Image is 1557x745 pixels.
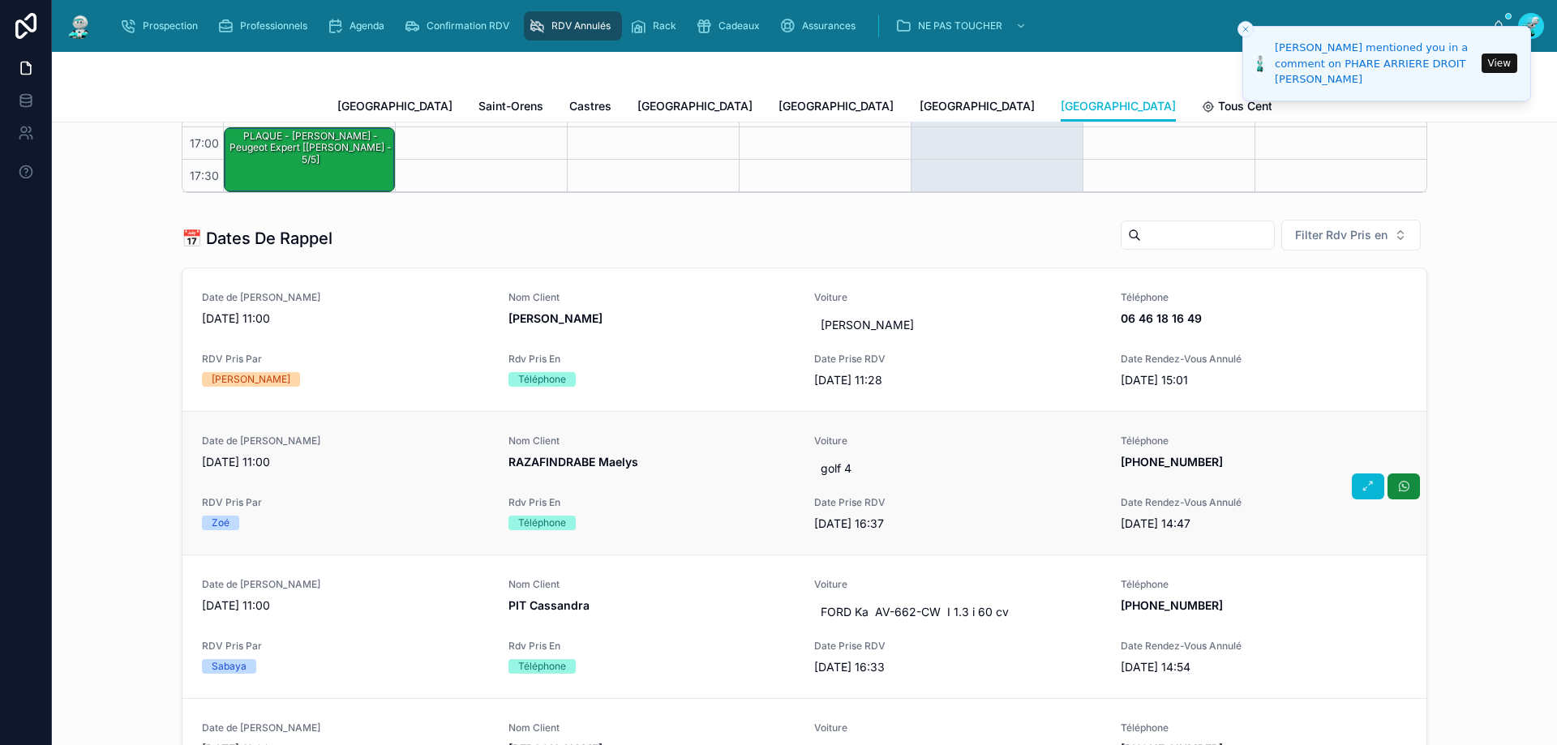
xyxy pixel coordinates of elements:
[1061,98,1176,114] span: [GEOGRAPHIC_DATA]
[212,659,247,674] div: Sabaya
[1121,721,1408,734] span: Téléphone
[920,92,1035,124] a: [GEOGRAPHIC_DATA]
[890,11,1035,41] a: NE PAS TOUCHER
[225,128,394,191] div: PLAQUE - [PERSON_NAME] - Peugeot expert [[PERSON_NAME] - 5/5]
[524,11,622,41] a: RDV Annulés
[202,291,489,304] span: Date de [PERSON_NAME]
[821,317,1095,333] span: [PERSON_NAME]
[427,19,509,32] span: Confirmation RDV
[508,291,796,304] span: Nom Client
[551,19,611,32] span: RDV Annulés
[518,516,566,530] div: Téléphone
[182,554,1426,698] a: Date de [PERSON_NAME][DATE] 11:00Nom ClientPIT CassandraVoitureFORD Ka AV-662-CW I 1.3 i 60 cvTél...
[691,11,771,41] a: Cadeaux
[814,640,1101,653] span: Date Prise RDV
[1121,516,1408,532] span: [DATE] 14:47
[337,92,453,124] a: [GEOGRAPHIC_DATA]
[202,435,489,447] span: Date de [PERSON_NAME]
[814,721,1101,734] span: Voiture
[814,659,1101,675] span: [DATE] 16:33
[814,435,1101,447] span: Voiture
[821,460,1095,477] span: golf 4
[1218,98,1289,114] span: Tous Centres
[186,169,223,182] span: 17:30
[65,13,94,39] img: App logo
[212,372,290,387] div: [PERSON_NAME]
[508,311,603,325] strong: [PERSON_NAME]
[212,516,229,530] div: Zoé
[802,19,856,32] span: Assurances
[508,721,796,734] span: Nom Client
[1295,227,1388,243] span: Filter Rdv Pris en
[478,92,543,124] a: Saint-Orens
[508,455,638,469] strong: RAZAFINDRABE Maelys
[337,98,453,114] span: [GEOGRAPHIC_DATA]
[1121,578,1408,591] span: Téléphone
[508,640,796,653] span: Rdv Pris En
[227,129,393,167] div: PLAQUE - [PERSON_NAME] - Peugeot expert [[PERSON_NAME] - 5/5]
[778,98,894,114] span: [GEOGRAPHIC_DATA]
[212,11,319,41] a: Professionnels
[202,310,489,327] span: [DATE] 11:00
[182,227,332,250] h1: 📅 Dates De Rappel
[202,578,489,591] span: Date de [PERSON_NAME]
[918,19,1002,32] span: NE PAS TOUCHER
[322,11,396,41] a: Agenda
[774,11,867,41] a: Assurances
[115,11,209,41] a: Prospection
[202,640,489,653] span: RDV Pris Par
[778,92,894,124] a: [GEOGRAPHIC_DATA]
[814,353,1101,366] span: Date Prise RDV
[814,578,1101,591] span: Voiture
[143,19,198,32] span: Prospection
[637,98,753,114] span: [GEOGRAPHIC_DATA]
[1482,54,1517,73] button: View
[1121,435,1408,447] span: Téléphone
[1202,92,1289,124] a: Tous Centres
[1121,496,1408,509] span: Date Rendez-Vous Annulé
[107,8,1492,44] div: scrollable content
[202,454,489,470] span: [DATE] 11:00
[182,268,1426,411] a: Date de [PERSON_NAME][DATE] 11:00Nom Client[PERSON_NAME]Voiture[PERSON_NAME]Téléphone06 46 18 16 ...
[1121,311,1202,325] strong: 06 46 18 16 49
[1121,640,1408,653] span: Date Rendez-Vous Annulé
[814,496,1101,509] span: Date Prise RDV
[508,435,796,447] span: Nom Client
[821,604,1095,620] span: FORD Ka AV-662-CW I 1.3 i 60 cv
[1275,40,1477,88] div: [PERSON_NAME] mentioned you in a comment on PHARE ARRIERE DROIT [PERSON_NAME]
[508,353,796,366] span: Rdv Pris En
[1061,92,1176,122] a: [GEOGRAPHIC_DATA]
[518,659,566,674] div: Téléphone
[350,19,384,32] span: Agenda
[814,291,1101,304] span: Voiture
[1237,21,1254,37] button: Close toast
[240,19,307,32] span: Professionnels
[718,19,760,32] span: Cadeaux
[920,98,1035,114] span: [GEOGRAPHIC_DATA]
[508,578,796,591] span: Nom Client
[1121,659,1408,675] span: [DATE] 14:54
[637,92,753,124] a: [GEOGRAPHIC_DATA]
[478,98,543,114] span: Saint-Orens
[202,353,489,366] span: RDV Pris Par
[1254,54,1267,73] img: Notification icon
[508,598,590,612] strong: PIT Cassandra
[182,411,1426,554] a: Date de [PERSON_NAME][DATE] 11:00Nom ClientRAZAFINDRABE MaelysVoituregolf 4Téléphone[PHONE_NUMBER...
[186,136,223,150] span: 17:00
[202,721,489,734] span: Date de [PERSON_NAME]
[625,11,688,41] a: Rack
[1121,353,1408,366] span: Date Rendez-Vous Annulé
[814,516,1101,532] span: [DATE] 16:37
[1121,372,1408,388] span: [DATE] 15:01
[1121,598,1223,612] strong: [PHONE_NUMBER]
[1121,455,1223,469] strong: [PHONE_NUMBER]
[569,92,611,124] a: Castres
[518,372,566,387] div: Téléphone
[202,496,489,509] span: RDV Pris Par
[1281,220,1421,250] button: Select Button
[569,98,611,114] span: Castres
[814,372,1101,388] span: [DATE] 11:28
[508,496,796,509] span: Rdv Pris En
[202,597,489,614] span: [DATE] 11:00
[1121,291,1408,304] span: Téléphone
